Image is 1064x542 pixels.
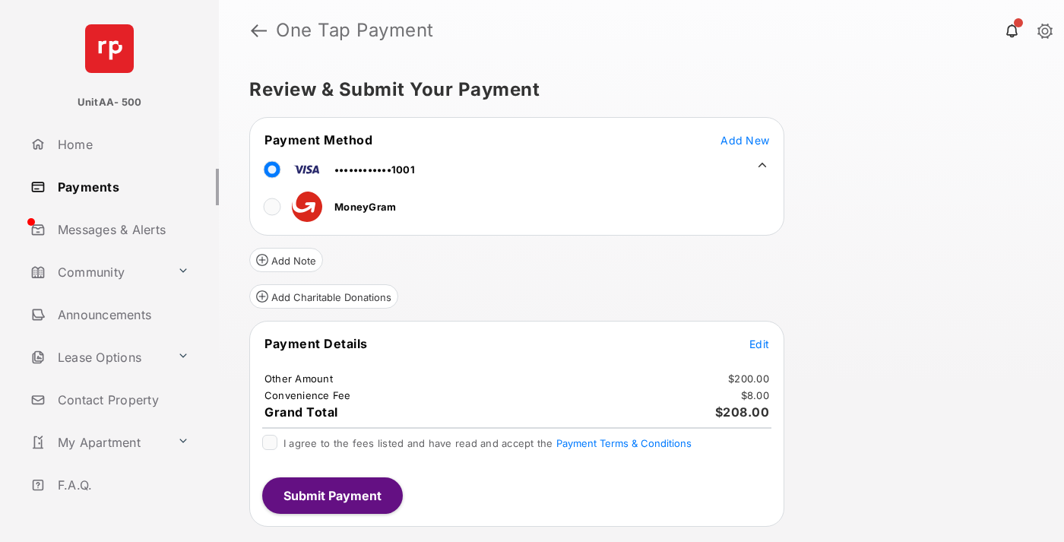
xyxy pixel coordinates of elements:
td: Other Amount [264,372,334,385]
button: Edit [749,336,769,351]
strong: One Tap Payment [276,21,434,40]
td: $8.00 [740,388,770,402]
span: $208.00 [715,404,770,420]
span: ••••••••••••1001 [334,163,415,176]
a: Community [24,254,171,290]
span: Edit [749,338,769,350]
a: Home [24,126,219,163]
a: Lease Options [24,339,171,376]
button: Submit Payment [262,477,403,514]
span: I agree to the fees listed and have read and accept the [283,437,692,449]
td: $200.00 [727,372,770,385]
span: Grand Total [264,404,338,420]
img: svg+xml;base64,PHN2ZyB4bWxucz0iaHR0cDovL3d3dy53My5vcmcvMjAwMC9zdmciIHdpZHRoPSI2NCIgaGVpZ2h0PSI2NC... [85,24,134,73]
button: Add Note [249,248,323,272]
p: UnitAA- 500 [78,95,142,110]
button: Add New [720,132,769,147]
a: Contact Property [24,382,219,418]
span: MoneyGram [334,201,396,213]
a: Messages & Alerts [24,211,219,248]
span: Payment Method [264,132,372,147]
a: F.A.Q. [24,467,219,503]
span: Add New [720,134,769,147]
a: Announcements [24,296,219,333]
a: Payments [24,169,219,205]
h5: Review & Submit Your Payment [249,81,1021,99]
button: Add Charitable Donations [249,284,398,309]
button: I agree to the fees listed and have read and accept the [556,437,692,449]
a: My Apartment [24,424,171,461]
span: Payment Details [264,336,368,351]
td: Convenience Fee [264,388,352,402]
